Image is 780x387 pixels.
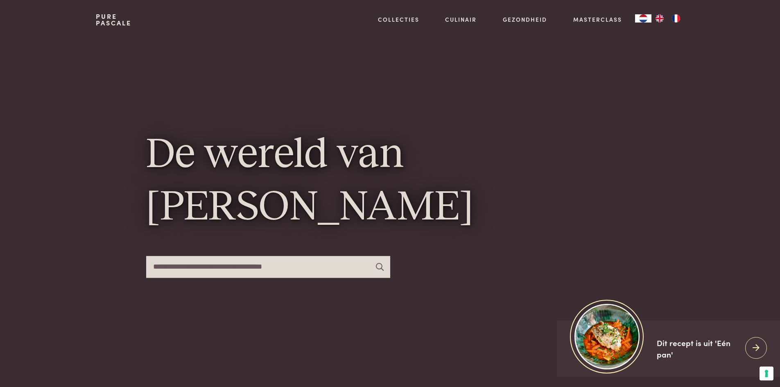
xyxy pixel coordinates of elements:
[445,15,477,24] a: Culinair
[651,14,684,23] ul: Language list
[635,14,651,23] div: Language
[378,15,419,24] a: Collecties
[573,15,622,24] a: Masterclass
[635,14,651,23] a: NL
[503,15,547,24] a: Gezondheid
[557,321,780,377] a: https://admin.purepascale.com/wp-content/uploads/2025/08/home_recept_link.jpg Dit recept is uit '...
[146,130,634,234] h1: De wereld van [PERSON_NAME]
[96,13,131,26] a: PurePascale
[668,14,684,23] a: FR
[657,337,739,360] div: Dit recept is uit 'Eén pan'
[760,367,773,380] button: Uw voorkeuren voor toestemming voor trackingtechnologieën
[651,14,668,23] a: EN
[574,304,640,369] img: https://admin.purepascale.com/wp-content/uploads/2025/08/home_recept_link.jpg
[635,14,684,23] aside: Language selected: Nederlands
